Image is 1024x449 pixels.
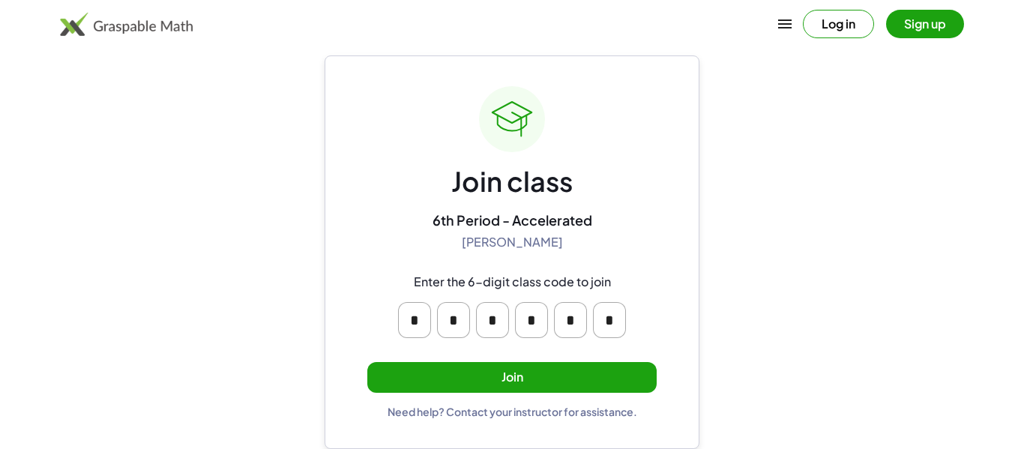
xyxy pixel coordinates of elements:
button: Log in [803,10,874,38]
div: Enter the 6-digit class code to join [414,274,611,290]
input: Please enter OTP character 6 [593,302,626,338]
input: Please enter OTP character 1 [398,302,431,338]
button: Join [367,362,657,393]
div: 6th Period - Accelerated [433,211,592,229]
div: Need help? Contact your instructor for assistance. [388,405,637,418]
input: Please enter OTP character 3 [476,302,509,338]
input: Please enter OTP character 2 [437,302,470,338]
input: Please enter OTP character 4 [515,302,548,338]
div: [PERSON_NAME] [462,235,563,250]
input: Please enter OTP character 5 [554,302,587,338]
button: Sign up [886,10,964,38]
div: Join class [451,164,573,199]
